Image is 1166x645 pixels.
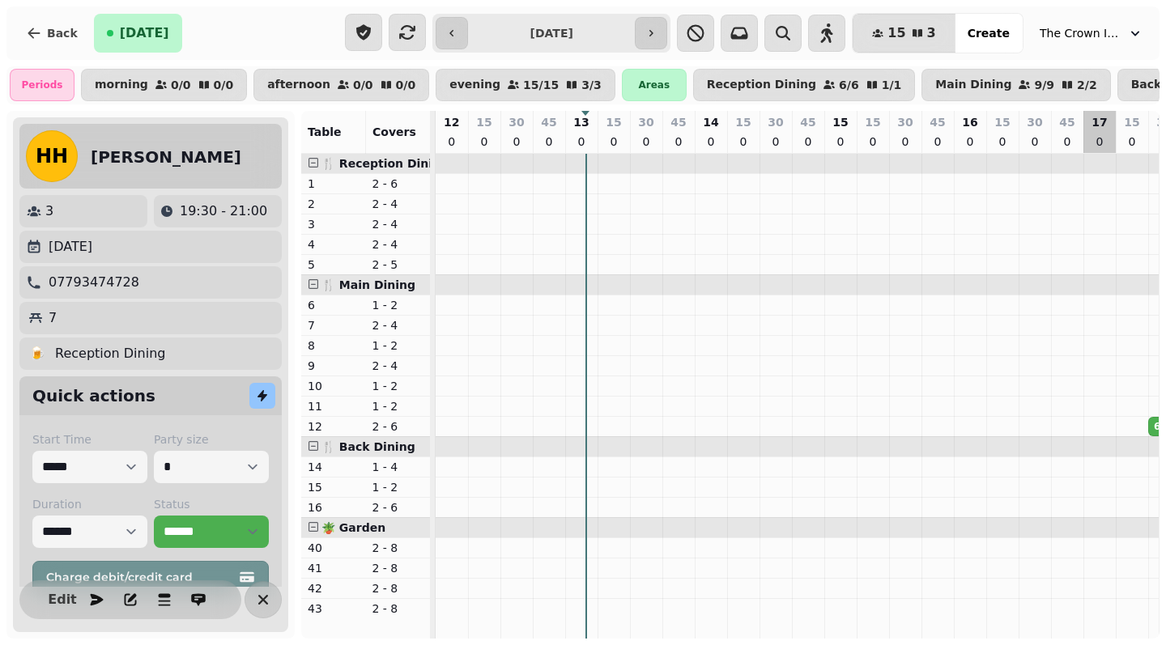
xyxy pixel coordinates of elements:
[1154,420,1160,433] div: 6
[372,257,424,273] p: 2 - 5
[91,146,241,168] h2: [PERSON_NAME]
[321,278,415,291] span: 🍴 Main Dining
[308,600,360,617] p: 43
[769,134,782,150] p: 0
[1034,79,1054,91] p: 9 / 9
[32,561,269,593] button: Charge debit/credit card
[436,69,615,101] button: evening15/153/3
[45,202,53,221] p: 3
[308,236,360,252] p: 4
[865,114,880,130] p: 15
[372,418,424,435] p: 2 - 6
[372,580,424,596] p: 2 - 8
[29,344,45,363] p: 🍺
[308,176,360,192] p: 1
[509,114,524,130] p: 30
[866,134,879,150] p: 0
[120,27,169,40] span: [DATE]
[737,134,750,150] p: 0
[372,297,424,313] p: 1 - 2
[308,378,360,394] p: 10
[308,216,360,232] p: 3
[930,114,945,130] p: 45
[1040,25,1121,41] span: The Crown Inn
[47,28,78,39] span: Back
[32,496,147,512] label: Duration
[444,114,459,130] p: 12
[372,317,424,333] p: 2 - 4
[36,146,68,166] span: HH
[887,27,905,40] span: 15
[543,134,555,150] p: 0
[964,134,977,150] p: 0
[49,273,139,292] p: 07793474728
[955,14,1023,53] button: Create
[46,583,79,616] button: Edit
[308,358,360,374] p: 9
[968,28,1010,39] span: Create
[1126,134,1138,150] p: 0
[935,79,1011,91] p: Main Dining
[372,337,424,354] p: 1 - 2
[735,114,751,130] p: 15
[308,125,342,138] span: Table
[478,134,491,150] p: 0
[541,114,556,130] p: 45
[839,79,859,91] p: 6 / 6
[372,560,424,576] p: 2 - 8
[802,134,815,150] p: 0
[308,398,360,414] p: 11
[523,79,559,91] p: 15 / 15
[640,134,653,150] p: 0
[308,317,360,333] p: 7
[832,114,848,130] p: 15
[81,69,247,101] button: morning0/00/0
[372,540,424,556] p: 2 - 8
[1027,114,1042,130] p: 30
[800,114,815,130] p: 45
[308,459,360,475] p: 14
[372,176,424,192] p: 2 - 6
[672,134,685,150] p: 0
[180,202,267,221] p: 19:30 - 21:00
[1124,114,1139,130] p: 15
[1028,134,1041,150] p: 0
[853,14,955,53] button: 153
[308,418,360,435] p: 12
[372,459,424,475] p: 1 - 4
[510,134,523,150] p: 0
[321,440,415,453] span: 🍴 Back Dining
[445,134,458,150] p: 0
[834,134,847,150] p: 0
[308,479,360,495] p: 15
[1061,134,1074,150] p: 0
[372,479,424,495] p: 1 - 2
[321,157,449,170] span: 🍴 Reception Dining
[994,114,1010,130] p: 15
[308,580,360,596] p: 42
[882,79,902,91] p: 1 / 1
[921,69,1110,101] button: Main Dining9/92/2
[94,14,182,53] button: [DATE]
[1059,114,1075,130] p: 45
[308,499,360,516] p: 16
[13,14,91,53] button: Back
[267,79,330,91] p: afternoon
[308,297,360,313] p: 6
[622,69,687,101] div: Areas
[214,79,234,91] p: 0 / 0
[10,69,74,101] div: Periods
[372,378,424,394] p: 1 - 2
[927,27,936,40] span: 3
[49,237,92,257] p: [DATE]
[899,134,912,150] p: 0
[396,79,416,91] p: 0 / 0
[573,114,589,130] p: 13
[308,196,360,212] p: 2
[253,69,429,101] button: afternoon0/00/0
[372,600,424,617] p: 2 - 8
[703,114,718,130] p: 14
[49,308,57,328] p: 7
[476,114,492,130] p: 15
[308,257,360,273] p: 5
